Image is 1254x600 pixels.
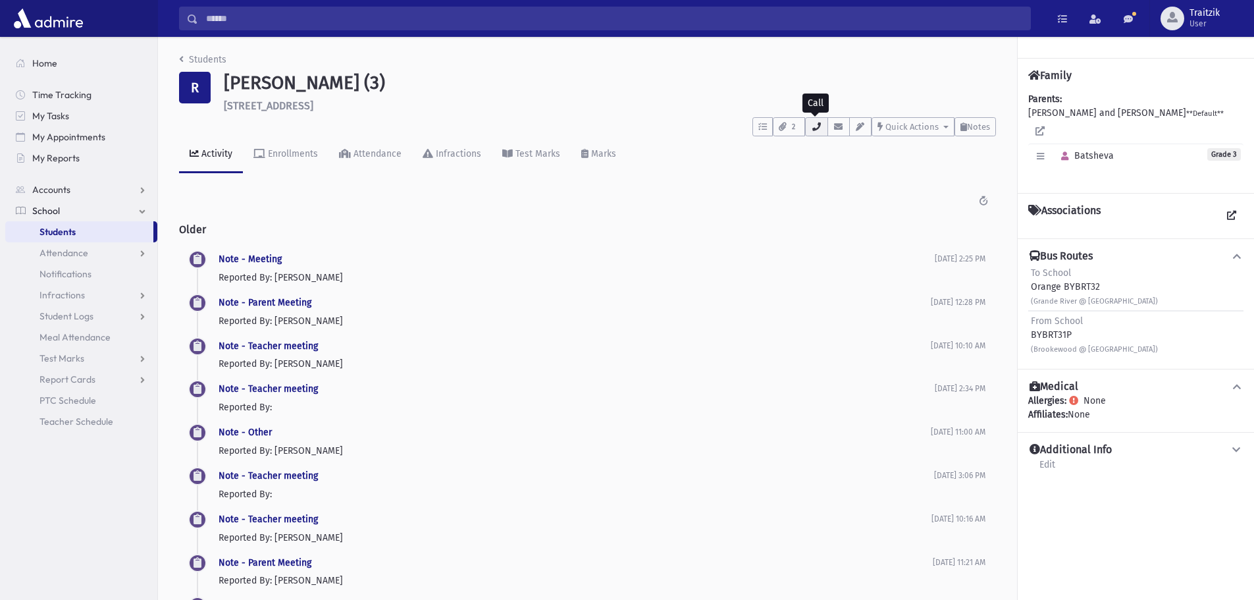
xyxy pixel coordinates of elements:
[179,213,996,246] h2: Older
[1028,94,1062,105] b: Parents:
[1028,92,1243,182] div: [PERSON_NAME] and [PERSON_NAME]
[224,72,996,94] h1: [PERSON_NAME] (3)
[1028,394,1243,422] div: None
[931,514,985,524] span: [DATE] 10:16 AM
[219,427,272,438] a: Note - Other
[179,136,243,173] a: Activity
[5,105,157,126] a: My Tasks
[198,7,1030,30] input: Search
[219,341,318,352] a: Note - Teacher meeting
[32,184,70,196] span: Accounts
[32,131,105,143] span: My Appointments
[1028,250,1243,263] button: Bus Routes
[179,72,211,103] div: R
[1028,204,1101,228] h4: Associations
[1028,380,1243,394] button: Medical
[571,136,627,173] a: Marks
[5,242,157,263] a: Attendance
[39,352,84,364] span: Test Marks
[1031,267,1071,279] span: To School
[5,148,157,169] a: My Reports
[412,136,492,173] a: Infractions
[872,117,954,136] button: Quick Actions
[351,148,402,159] div: Attendance
[39,310,93,322] span: Student Logs
[1031,315,1083,327] span: From School
[5,411,157,432] a: Teacher Schedule
[39,331,111,343] span: Meal Attendance
[5,306,157,327] a: Student Logs
[1030,443,1112,457] h4: Additional Info
[179,54,226,65] a: Students
[1220,204,1243,228] a: View all Associations
[219,574,933,587] p: Reported By: [PERSON_NAME]
[32,110,69,122] span: My Tasks
[219,531,931,545] p: Reported By: [PERSON_NAME]
[885,122,939,132] span: Quick Actions
[219,557,311,568] a: Note - Parent Meeting
[1030,250,1093,263] h4: Bus Routes
[931,298,985,307] span: [DATE] 12:28 PM
[5,126,157,148] a: My Appointments
[219,400,935,414] p: Reported By:
[492,136,571,173] a: Test Marks
[219,470,318,481] a: Note - Teacher meeting
[5,390,157,411] a: PTC Schedule
[433,148,481,159] div: Infractions
[32,152,80,164] span: My Reports
[219,487,934,501] p: Reported By:
[39,395,96,406] span: PTC Schedule
[219,254,282,265] a: Note - Meeting
[1055,150,1114,161] span: Batsheva
[32,89,91,101] span: Time Tracking
[39,289,85,301] span: Infractions
[934,471,985,480] span: [DATE] 3:06 PM
[5,285,157,306] a: Infractions
[219,514,318,525] a: Note - Teacher meeting
[1028,408,1243,422] div: None
[219,271,935,285] p: Reported By: [PERSON_NAME]
[224,99,996,112] h6: [STREET_ADDRESS]
[954,117,996,136] button: Notes
[802,94,829,113] div: Call
[32,57,57,69] span: Home
[1028,395,1066,406] b: Allergies:
[5,369,157,390] a: Report Cards
[1028,409,1068,420] b: Affiliates:
[328,136,412,173] a: Attendance
[5,200,157,221] a: School
[5,53,157,74] a: Home
[1028,443,1243,457] button: Additional Info
[788,121,799,133] span: 2
[219,444,931,458] p: Reported By: [PERSON_NAME]
[1031,297,1158,306] small: (Grande River @ [GEOGRAPHIC_DATA])
[219,383,318,395] a: Note - Teacher meeting
[5,327,157,348] a: Meal Attendance
[5,263,157,285] a: Notifications
[588,148,616,159] div: Marks
[1031,266,1158,308] div: Orange BYBRT32
[513,148,560,159] div: Test Marks
[265,148,318,159] div: Enrollments
[1207,148,1241,161] span: Grade 3
[219,357,931,371] p: Reported By: [PERSON_NAME]
[1189,8,1220,18] span: Traitzik
[1039,457,1056,481] a: Edit
[933,558,985,567] span: [DATE] 11:21 AM
[935,254,985,263] span: [DATE] 2:25 PM
[967,122,990,132] span: Notes
[5,179,157,200] a: Accounts
[5,348,157,369] a: Test Marks
[773,117,805,136] button: 2
[5,221,153,242] a: Students
[243,136,328,173] a: Enrollments
[1030,380,1078,394] h4: Medical
[11,5,86,32] img: AdmirePro
[5,84,157,105] a: Time Tracking
[1028,69,1072,82] h4: Family
[39,373,95,385] span: Report Cards
[39,226,76,238] span: Students
[1031,345,1158,354] small: (Brookewood @ [GEOGRAPHIC_DATA])
[179,53,226,72] nav: breadcrumb
[931,341,985,350] span: [DATE] 10:10 AM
